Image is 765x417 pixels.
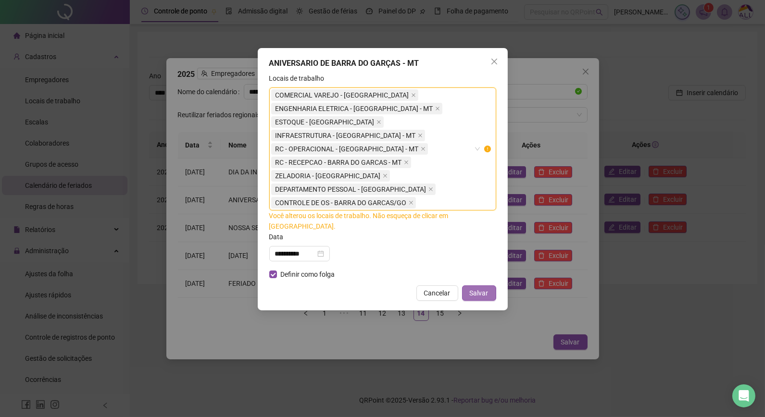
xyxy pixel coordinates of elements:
button: Cancelar [416,285,458,301]
span: ENGENHARIA ELETRICA - BARRA DO GARÇAS - MT [271,103,442,114]
span: close [376,120,381,124]
span: close [490,58,498,65]
span: CONTROLE DE OS - BARRA DO GARCAS/GO [271,197,416,208]
span: close [421,147,426,151]
span: COMERCIAL VAREJO - [GEOGRAPHIC_DATA] [276,90,409,100]
span: ZELADORIA - BARRA DO GARCAS [271,170,390,182]
span: close [428,187,433,192]
div: ANIVERSARIO DE BARRA DO GARÇAS - MT [269,58,496,69]
button: Close [487,54,502,69]
span: ESTOQUE - [GEOGRAPHIC_DATA] [276,117,375,127]
div: Open Intercom Messenger [732,384,755,407]
span: INFRAESTRUTURA - [GEOGRAPHIC_DATA] - MT [276,130,416,141]
span: RC - OPERACIONAL - [GEOGRAPHIC_DATA] - MT [276,144,419,154]
span: CONTROLE DE OS - BARRA DO GARCAS/GO [276,197,407,208]
span: INFRAESTRUTURA - BARRA DO GARCAS - MT [271,130,425,141]
span: close [383,173,388,178]
span: DEPARTAMENTO PESSOAL - BARRA DO GARCAS [271,184,436,195]
span: close [411,93,416,98]
span: close [418,133,423,138]
span: COMERCIAL VAREJO - BARRA DO GARCAS [271,89,418,101]
label: Data [269,232,290,242]
span: Cancelar [424,288,451,298]
span: close [409,200,414,205]
span: ZELADORIA - [GEOGRAPHIC_DATA] [276,171,381,181]
span: ESTOQUE - BARRA DO GARCAS [271,116,384,128]
div: Você alterou os locais de trabalho. Não esqueça de clicar em [GEOGRAPHIC_DATA]. [269,210,496,232]
span: RC - RECEPCAO - BARRA DO GARCAS - MT [276,157,402,168]
span: RC - OPERACIONAL - BARRA DO GARCAS - MT [271,143,428,155]
span: exclamation-circle [484,146,491,152]
span: close [404,160,409,165]
span: close [435,106,440,111]
button: Salvar [462,285,496,301]
span: ENGENHARIA ELETRICA - [GEOGRAPHIC_DATA] - MT [276,103,433,114]
span: DEPARTAMENTO PESSOAL - [GEOGRAPHIC_DATA] [276,184,426,195]
span: Definir como folga [277,269,339,280]
span: RC - RECEPCAO - BARRA DO GARCAS - MT [271,157,411,168]
label: Locais de trabalho [269,73,331,84]
span: Salvar [470,288,489,298]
